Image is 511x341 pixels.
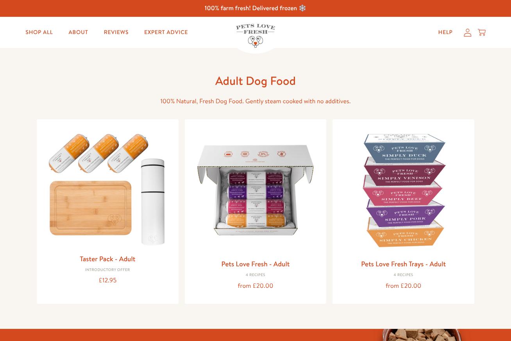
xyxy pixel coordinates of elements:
[191,273,320,278] div: 4 Recipes
[432,25,459,40] a: Help
[43,126,172,249] img: Taster Pack - Adult
[339,126,468,255] img: Pets Love Fresh Trays - Adult
[361,259,446,269] a: Pets Love Fresh Trays - Adult
[43,275,172,286] div: £12.95
[138,25,194,40] a: Expert Advice
[191,126,320,255] img: Pets Love Fresh - Adult
[221,259,289,269] a: Pets Love Fresh - Adult
[160,97,350,106] span: 100% Natural, Fresh Dog Food. Gently steam cooked with no additives.
[98,25,135,40] a: Reviews
[339,273,468,278] div: 4 Recipes
[191,281,320,291] div: from £20.00
[43,268,172,273] div: Introductory Offer
[339,281,468,291] div: from £20.00
[236,24,275,48] img: Pets Love Fresh
[19,25,59,40] a: Shop All
[80,254,135,264] a: Taster Pack - Adult
[63,25,95,40] a: About
[130,73,381,88] h1: Adult Dog Food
